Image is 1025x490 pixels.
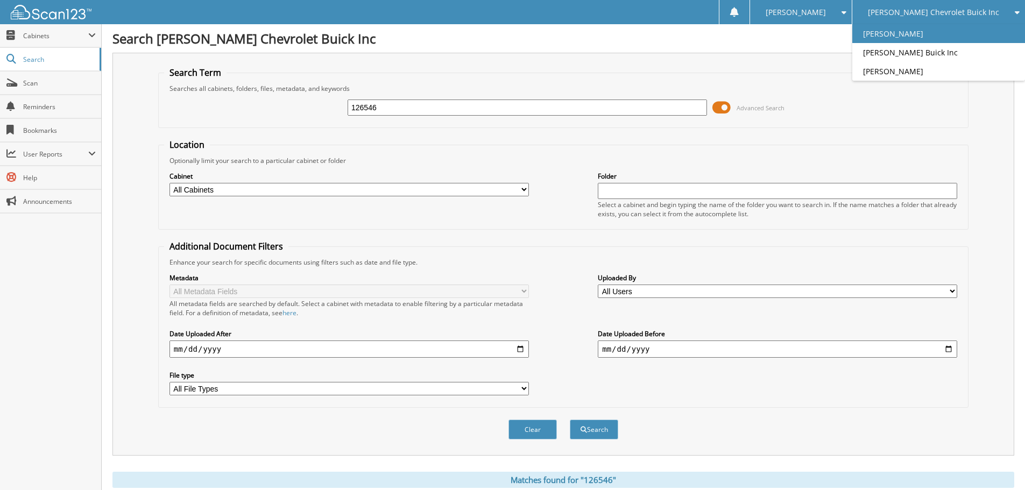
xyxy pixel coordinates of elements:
[598,172,957,181] label: Folder
[169,371,529,380] label: File type
[868,9,999,16] span: [PERSON_NAME] Chevrolet Buick Inc
[598,329,957,338] label: Date Uploaded Before
[23,102,96,111] span: Reminders
[971,438,1025,490] iframe: Chat Widget
[598,200,957,218] div: Select a cabinet and begin typing the name of the folder you want to search in. If the name match...
[169,273,529,282] label: Metadata
[852,62,1025,81] a: [PERSON_NAME]
[169,329,529,338] label: Date Uploaded After
[164,67,227,79] legend: Search Term
[169,340,529,358] input: start
[169,172,529,181] label: Cabinet
[169,299,529,317] div: All metadata fields are searched by default. Select a cabinet with metadata to enable filtering b...
[112,472,1014,488] div: Matches found for "126546"
[23,31,88,40] span: Cabinets
[23,79,96,88] span: Scan
[766,9,826,16] span: [PERSON_NAME]
[23,150,88,159] span: User Reports
[164,258,963,267] div: Enhance your search for specific documents using filters such as date and file type.
[737,104,784,112] span: Advanced Search
[852,24,1025,43] a: [PERSON_NAME]
[282,308,296,317] a: here
[598,273,957,282] label: Uploaded By
[598,340,957,358] input: end
[164,84,963,93] div: Searches all cabinets, folders, files, metadata, and keywords
[164,156,963,165] div: Optionally limit your search to a particular cabinet or folder
[570,420,618,439] button: Search
[164,240,288,252] legend: Additional Document Filters
[23,197,96,206] span: Announcements
[23,173,96,182] span: Help
[11,5,91,19] img: scan123-logo-white.svg
[508,420,557,439] button: Clear
[23,126,96,135] span: Bookmarks
[852,43,1025,62] a: [PERSON_NAME] Buick Inc
[164,139,210,151] legend: Location
[112,30,1014,47] h1: Search [PERSON_NAME] Chevrolet Buick Inc
[23,55,94,64] span: Search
